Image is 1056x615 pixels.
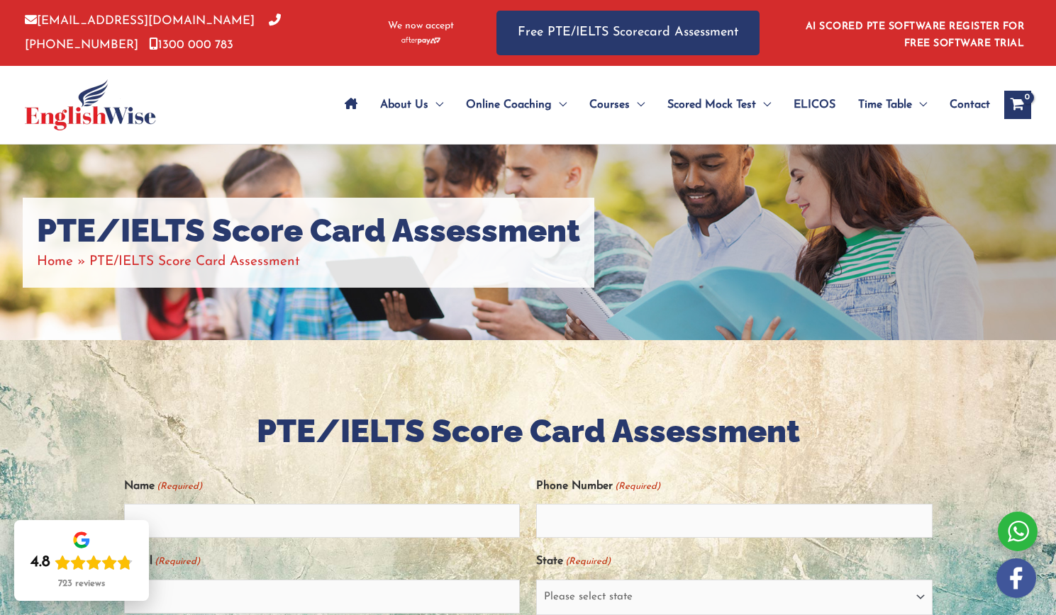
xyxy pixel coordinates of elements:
[369,80,455,130] a: About UsMenu Toggle
[401,37,440,45] img: Afterpay-Logo
[1004,91,1031,119] a: View Shopping Cart, empty
[782,80,847,130] a: ELICOS
[614,475,661,498] span: (Required)
[30,553,50,572] div: 4.8
[124,475,202,498] label: Name
[589,80,630,130] span: Courses
[124,550,200,573] label: Email
[996,558,1036,598] img: white-facebook.png
[333,80,990,130] nav: Site Navigation: Main Menu
[797,10,1031,56] aside: Header Widget 1
[938,80,990,130] a: Contact
[455,80,578,130] a: Online CoachingMenu Toggle
[37,212,580,250] h1: PTE/IELTS Score Card Assessment
[950,80,990,130] span: Contact
[578,80,656,130] a: CoursesMenu Toggle
[496,11,760,55] a: Free PTE/IELTS Scorecard Assessment
[912,80,927,130] span: Menu Toggle
[466,80,552,130] span: Online Coaching
[847,80,938,130] a: Time TableMenu Toggle
[806,21,1025,49] a: AI SCORED PTE SOFTWARE REGISTER FOR FREE SOFTWARE TRIAL
[149,39,233,51] a: 1300 000 783
[565,550,611,573] span: (Required)
[37,255,73,269] a: Home
[794,80,835,130] span: ELICOS
[25,15,255,27] a: [EMAIL_ADDRESS][DOMAIN_NAME]
[552,80,567,130] span: Menu Toggle
[388,19,454,33] span: We now accept
[756,80,771,130] span: Menu Toggle
[536,550,611,573] label: State
[656,80,782,130] a: Scored Mock TestMenu Toggle
[124,411,933,453] h2: PTE/IELTS Score Card Assessment
[25,79,156,130] img: cropped-ew-logo
[667,80,756,130] span: Scored Mock Test
[30,553,133,572] div: Rating: 4.8 out of 5
[155,475,202,498] span: (Required)
[25,15,281,50] a: [PHONE_NUMBER]
[536,475,660,498] label: Phone Number
[630,80,645,130] span: Menu Toggle
[380,80,428,130] span: About Us
[58,578,105,589] div: 723 reviews
[428,80,443,130] span: Menu Toggle
[858,80,912,130] span: Time Table
[89,255,300,269] span: PTE/IELTS Score Card Assessment
[37,250,580,273] nav: Breadcrumbs
[153,550,200,573] span: (Required)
